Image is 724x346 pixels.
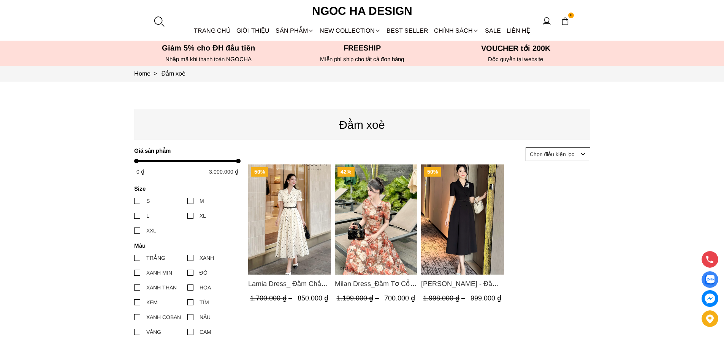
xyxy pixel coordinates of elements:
img: img-CART-ICON-ksit0nf1 [561,17,569,25]
a: Link to Đầm xoè [162,70,186,77]
a: Product image - Lamia Dress_ Đầm Chấm Bi Cổ Vest Màu Kem D1003 [248,164,331,275]
h4: Màu [134,242,236,249]
a: SALE [482,21,504,41]
h6: Độc quyền tại website [441,56,590,63]
span: Milan Dress_Đầm Tơ Cổ Tròn [PERSON_NAME], Tùng Xếp Ly D893 [334,278,417,289]
div: NÂU [200,313,211,321]
div: XXL [146,226,156,235]
div: HOA [200,283,211,292]
span: > [151,70,160,77]
div: CAM [200,328,211,336]
p: Đầm xoè [134,116,590,134]
h6: MIễn phí ship cho tất cả đơn hàng [288,56,437,63]
font: Giảm 5% cho ĐH đầu tiên [162,44,255,52]
a: messenger [702,290,718,307]
span: 1.700.000 ₫ [250,295,294,302]
a: GIỚI THIỆU [234,21,272,41]
span: 3.000.000 ₫ [209,169,238,175]
a: Link to Lamia Dress_ Đầm Chấm Bi Cổ Vest Màu Kem D1003 [248,278,331,289]
span: 999.000 ₫ [471,295,501,302]
a: TRANG CHỦ [191,21,234,41]
div: XANH COBAN [146,313,181,321]
a: Display image [702,271,718,288]
div: KEM [146,298,158,307]
span: 700.000 ₫ [384,295,415,302]
div: XANH THAN [146,283,177,292]
a: BEST SELLER [384,21,431,41]
div: XANH MIN [146,269,172,277]
font: Freeship [344,44,381,52]
img: Milan Dress_Đầm Tơ Cổ Tròn Đính Hoa, Tùng Xếp Ly D893 [334,164,417,275]
div: Chính sách [431,21,482,41]
a: Product image - Irene Dress - Đầm Vest Dáng Xòe Kèm Đai D713 [421,164,504,275]
a: Link to Home [134,70,162,77]
span: 1.998.000 ₫ [423,295,467,302]
div: TRẮNG [146,254,165,262]
div: XANH [200,254,214,262]
span: 1.199.000 ₫ [336,295,380,302]
div: VÀNG [146,328,161,336]
img: Display image [705,275,714,284]
a: Ngoc Ha Design [305,2,419,20]
div: XL [200,212,206,220]
span: 850.000 ₫ [298,295,328,302]
img: Lamia Dress_ Đầm Chấm Bi Cổ Vest Màu Kem D1003 [248,164,331,275]
div: ĐỎ [200,269,208,277]
h4: Giá sản phẩm [134,147,236,154]
a: Link to Irene Dress - Đầm Vest Dáng Xòe Kèm Đai D713 [421,278,504,289]
div: SẢN PHẨM [272,21,317,41]
h5: VOUCHER tới 200K [441,44,590,53]
span: 0 ₫ [136,169,144,175]
a: NEW COLLECTION [317,21,383,41]
div: L [146,212,149,220]
a: Product image - Milan Dress_Đầm Tơ Cổ Tròn Đính Hoa, Tùng Xếp Ly D893 [334,164,417,275]
span: [PERSON_NAME] - Đầm Vest Dáng Xòe Kèm Đai D713 [421,278,504,289]
span: Lamia Dress_ Đầm Chấm Bi Cổ Vest Màu Kem D1003 [248,278,331,289]
img: Irene Dress - Đầm Vest Dáng Xòe Kèm Đai D713 [421,164,504,275]
a: Link to Milan Dress_Đầm Tơ Cổ Tròn Đính Hoa, Tùng Xếp Ly D893 [334,278,417,289]
span: 0 [568,13,574,19]
h4: Size [134,185,236,192]
div: TÍM [200,298,209,307]
div: S [146,197,150,205]
div: M [200,197,204,205]
a: LIÊN HỆ [504,21,533,41]
font: Nhập mã khi thanh toán NGOCHA [165,56,252,62]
